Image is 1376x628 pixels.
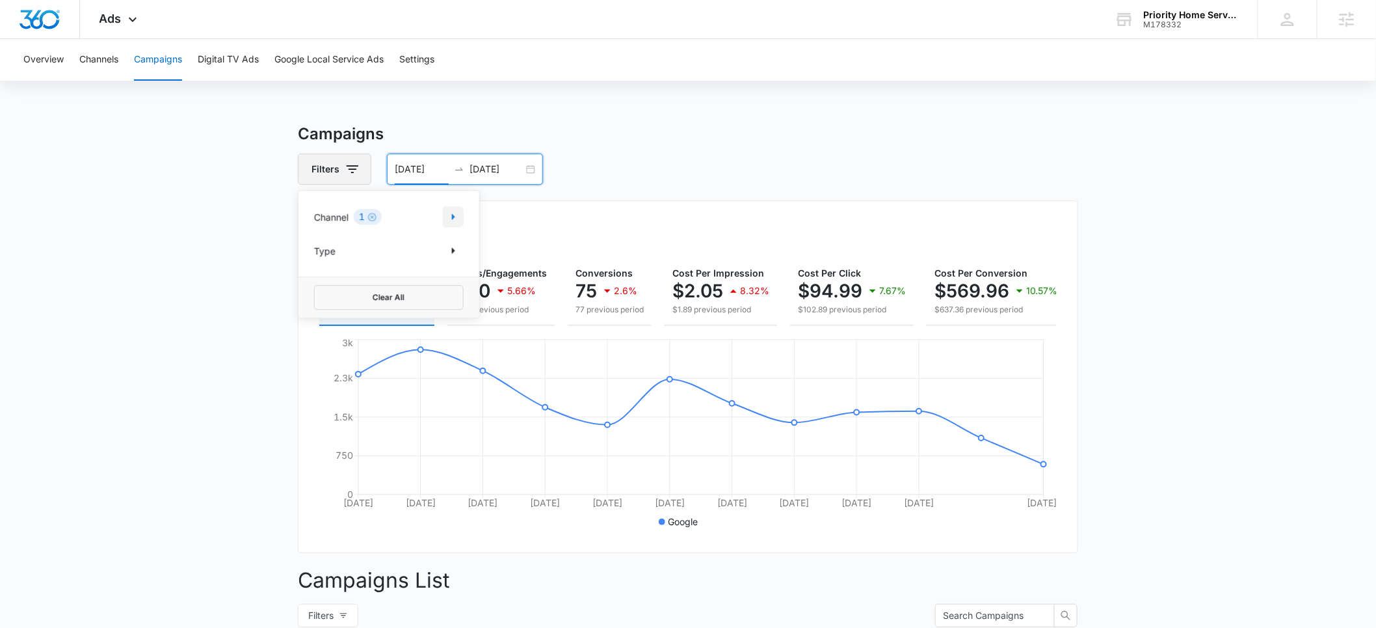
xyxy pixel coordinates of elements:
tspan: [DATE] [406,497,436,508]
button: Google Local Service Ads [274,39,384,81]
button: Clear All [314,285,464,310]
input: End date [470,162,523,176]
p: 77 previous period [576,304,644,316]
tspan: [DATE] [780,497,810,508]
span: to [454,164,464,174]
tspan: [DATE] [842,497,872,508]
span: Cost Per Conversion [934,267,1027,279]
span: Cost Per Click [798,267,861,279]
p: $1.89 previous period [672,304,769,316]
tspan: [DATE] [1027,497,1057,508]
button: Digital TV Ads [198,39,259,81]
div: 1 [354,209,382,225]
button: Filters [298,604,358,627]
button: Channels [79,39,118,81]
p: $94.99 [798,280,862,301]
tspan: [DATE] [468,497,498,508]
p: 75 [576,280,597,301]
tspan: [DATE] [343,497,373,508]
span: Conversions [576,267,633,279]
span: Ads [99,12,122,25]
p: Google [668,515,698,528]
p: Type [314,244,336,258]
button: Show Channel filters [443,206,464,227]
tspan: 750 [336,450,353,461]
tspan: [DATE] [904,497,934,508]
span: Cost Per Impression [672,267,764,279]
span: Filters [308,608,334,623]
tspan: 0 [347,489,353,500]
button: search [1054,604,1078,627]
p: $2.05 [672,280,723,301]
button: Clear [367,212,377,221]
tspan: 3k [342,337,353,348]
p: Campaigns List [298,565,1078,596]
tspan: [DATE] [592,497,622,508]
button: Overview [23,39,64,81]
p: Channel [314,210,349,224]
button: Filters [298,154,371,185]
span: search [1055,610,1077,621]
p: 10.57% [1026,286,1058,295]
p: 8.32% [740,286,769,295]
div: account id [1144,20,1239,29]
button: Campaigns [134,39,182,81]
h3: Campaigns [298,122,1078,146]
tspan: 1.5k [334,411,353,422]
p: 5.66% [507,286,536,295]
p: $102.89 previous period [798,304,906,316]
p: 7.67% [879,286,906,295]
span: swap-right [454,164,464,174]
input: Search Campaigns [943,608,1037,623]
tspan: [DATE] [717,497,747,508]
p: 2.6% [614,286,637,295]
span: Clicks/Engagements [455,267,547,279]
p: 477 previous period [455,304,547,316]
button: Settings [399,39,434,81]
tspan: [DATE] [530,497,560,508]
tspan: [DATE] [655,497,685,508]
input: Start date [395,162,449,176]
p: $637.36 previous period [934,304,1058,316]
tspan: 2.3k [334,372,353,383]
p: $569.96 [934,280,1009,301]
button: Show Type filters [443,240,464,261]
div: account name [1144,10,1239,20]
